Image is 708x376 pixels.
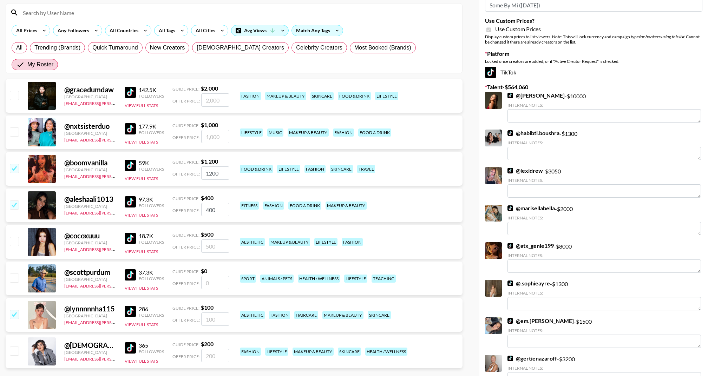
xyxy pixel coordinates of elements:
input: 1,000 [201,130,229,143]
div: @ nxtsisterduo [64,122,116,131]
div: @ lynnnnnha115 [64,304,116,313]
a: [EMAIL_ADDRESS][PERSON_NAME][DOMAIN_NAME] [64,99,168,106]
div: makeup & beauty [293,348,334,356]
span: Use Custom Prices [495,26,541,33]
strong: $ 1,000 [201,121,218,128]
input: 0 [201,276,229,289]
div: lifestyle [375,92,398,100]
button: View Full Stats [125,322,158,327]
span: Offer Price: [172,317,200,323]
div: 365 [139,342,164,349]
a: [EMAIL_ADDRESS][PERSON_NAME][DOMAIN_NAME] [64,209,168,216]
a: @marisellabella [507,205,555,212]
div: - $ 10000 [507,92,701,123]
div: @ [DEMOGRAPHIC_DATA] [64,341,116,350]
input: 100 [201,312,229,326]
div: Any Followers [53,25,91,36]
a: @em.[PERSON_NAME] [507,317,574,324]
div: teaching [372,275,396,283]
div: fashion [269,311,290,319]
label: Use Custom Prices? [485,17,702,24]
div: lifestyle [314,238,337,246]
span: Guide Price: [172,269,199,274]
input: 500 [201,239,229,253]
div: lifestyle [240,128,263,137]
span: Guide Price: [172,123,199,128]
div: lifestyle [277,165,300,173]
div: - $ 3050 [507,167,701,198]
span: Offer Price: [172,171,200,177]
input: 400 [201,203,229,216]
div: health / wellness [298,275,340,283]
strong: $ 500 [201,231,214,238]
input: 200 [201,349,229,362]
div: Internal Notes: [507,365,701,371]
div: lifestyle [265,348,288,356]
div: @ gracedumdaw [64,85,116,94]
div: 59K [139,159,164,166]
span: Guide Price: [172,159,199,165]
div: makeup & beauty [288,128,329,137]
div: Avg Views [231,25,288,36]
a: [EMAIL_ADDRESS][PERSON_NAME][DOMAIN_NAME] [64,245,168,252]
span: [DEMOGRAPHIC_DATA] Creators [197,44,284,52]
a: @gertienazaroff [507,355,557,362]
a: [EMAIL_ADDRESS][PERSON_NAME][DOMAIN_NAME] [64,136,168,143]
div: food & drink [358,128,391,137]
span: My Roster [27,60,53,69]
div: All Prices [12,25,39,36]
div: - $ 1300 [507,130,701,160]
span: Guide Price: [172,86,199,92]
a: [EMAIL_ADDRESS][PERSON_NAME][DOMAIN_NAME] [64,318,168,325]
div: [GEOGRAPHIC_DATA] [64,240,116,245]
div: Followers [139,312,164,318]
span: Guide Price: [172,232,199,238]
div: [GEOGRAPHIC_DATA] [64,313,116,318]
label: Platform [485,50,702,57]
div: Followers [139,93,164,99]
span: New Creators [150,44,185,52]
img: TikTok [507,130,513,136]
div: @ aleshaali1013 [64,195,116,204]
div: Internal Notes: [507,253,701,258]
div: [GEOGRAPHIC_DATA] [64,131,116,136]
div: fashion [342,238,363,246]
span: Celebrity Creators [296,44,342,52]
img: TikTok [125,269,136,281]
div: @ cocoxuuu [64,231,116,240]
div: lifestyle [344,275,367,283]
div: Internal Notes: [507,215,701,220]
span: Trending (Brands) [34,44,80,52]
div: TikTok [485,67,702,78]
strong: $ 100 [201,304,214,311]
div: Locked once creators are added, or if "Active Creator Request" is checked. [485,59,702,64]
button: View Full Stats [125,103,158,108]
span: Guide Price: [172,342,199,347]
div: fashion [333,128,354,137]
div: Internal Notes: [507,140,701,145]
img: TikTok [125,123,136,134]
img: TikTok [125,196,136,207]
div: - $ 1500 [507,317,701,348]
div: Match Any Tags [292,25,343,36]
button: View Full Stats [125,212,158,218]
div: skincare [368,311,391,319]
img: TikTok [507,281,513,286]
div: 177.9K [139,123,164,130]
div: music [267,128,283,137]
div: - $ 2000 [507,205,701,235]
button: View Full Stats [125,176,158,181]
button: View Full Stats [125,139,158,145]
span: Guide Price: [172,196,199,201]
span: Offer Price: [172,354,200,359]
div: [GEOGRAPHIC_DATA] [64,277,116,282]
div: Internal Notes: [507,290,701,296]
div: 97.3K [139,196,164,203]
img: TikTok [125,87,136,98]
span: Offer Price: [172,208,200,213]
button: View Full Stats [125,249,158,254]
span: Offer Price: [172,244,200,250]
a: [EMAIL_ADDRESS][PERSON_NAME][DOMAIN_NAME] [64,172,168,179]
img: TikTok [125,160,136,171]
span: Offer Price: [172,281,200,286]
